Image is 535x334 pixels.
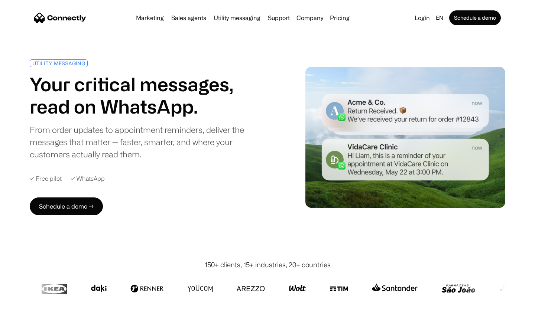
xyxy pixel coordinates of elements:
a: Utility messaging [211,15,263,21]
div: ✓ WhatsApp [71,175,105,182]
a: Sales agents [168,15,209,21]
ul: Language list [15,321,45,331]
a: Marketing [133,15,167,21]
div: UTILITY MESSAGING [32,60,85,66]
aside: Language selected: English [7,320,45,331]
a: Support [265,15,293,21]
div: Company [296,13,323,23]
div: en [436,13,443,23]
a: Schedule a demo [449,10,501,25]
div: From order updates to appointment reminders, deliver the messages that matter — faster, smarter, ... [30,124,265,160]
div: 150+ clients, 15+ industries, 20+ countries [205,260,331,270]
div: ✓ Free pilot [30,175,62,182]
a: Schedule a demo → [30,197,103,215]
h1: Your critical messages, read on WhatsApp. [30,73,265,118]
a: Login [412,13,433,23]
a: Pricing [327,15,353,21]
